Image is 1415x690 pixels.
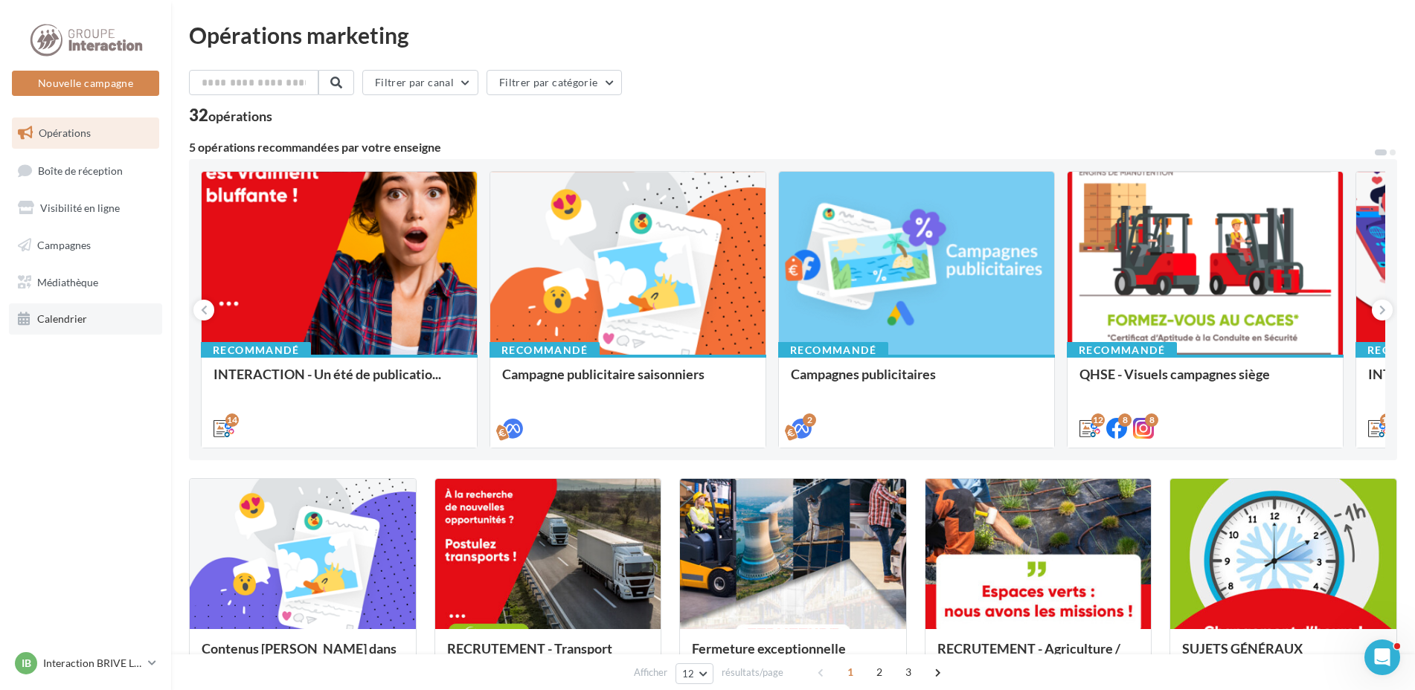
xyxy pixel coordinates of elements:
div: Recommandé [490,342,600,358]
div: 12 [1380,413,1393,427]
span: Visibilité en ligne [40,201,120,214]
a: Campagnes [9,230,162,261]
span: 3 [896,660,920,684]
span: 2 [867,660,891,684]
button: Nouvelle campagne [12,71,159,96]
span: SUJETS GÉNÉRAUX [1182,640,1303,657]
div: 14 [225,413,239,427]
div: opérations [208,109,272,123]
button: Filtrer par catégorie [487,70,622,95]
span: résultats/page [722,665,783,680]
span: QHSE - Visuels campagnes siège [1079,366,1270,382]
span: Calendrier [37,312,87,325]
span: INTERACTION - Un été de publicatio... [214,366,441,382]
span: Campagnes publicitaires [791,366,936,382]
div: 12 [1091,413,1105,427]
a: Médiathèque [9,267,162,298]
span: Médiathèque [37,275,98,288]
button: Filtrer par canal [362,70,478,95]
span: Fermeture exceptionnelle [692,640,846,657]
span: Afficher [634,665,667,680]
span: Opérations [39,126,91,139]
span: 1 [838,660,862,684]
button: 12 [676,663,713,684]
span: IB [22,656,31,671]
div: Recommandé [778,342,888,358]
div: 32 [189,107,272,123]
div: 8 [1145,413,1158,427]
a: Calendrier [9,303,162,335]
div: Opérations marketing [189,24,1397,46]
div: 5 opérations recommandées par votre enseigne [189,141,1373,153]
div: 2 [803,413,816,427]
a: Boîte de réception [9,155,162,187]
span: 12 [682,668,695,680]
iframe: Intercom live chat [1364,639,1400,675]
span: Campagne publicitaire saisonniers [502,366,705,382]
a: Visibilité en ligne [9,193,162,224]
span: RECRUTEMENT - Transport [447,640,612,657]
a: Opérations [9,117,162,149]
span: Boîte de réception [38,164,123,176]
div: Recommandé [201,342,311,358]
div: 8 [1118,413,1132,427]
p: Interaction BRIVE LA GAILLARDE [43,656,142,671]
a: IB Interaction BRIVE LA GAILLARDE [12,649,159,677]
div: Recommandé [1067,342,1177,358]
span: Campagnes [37,239,91,251]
